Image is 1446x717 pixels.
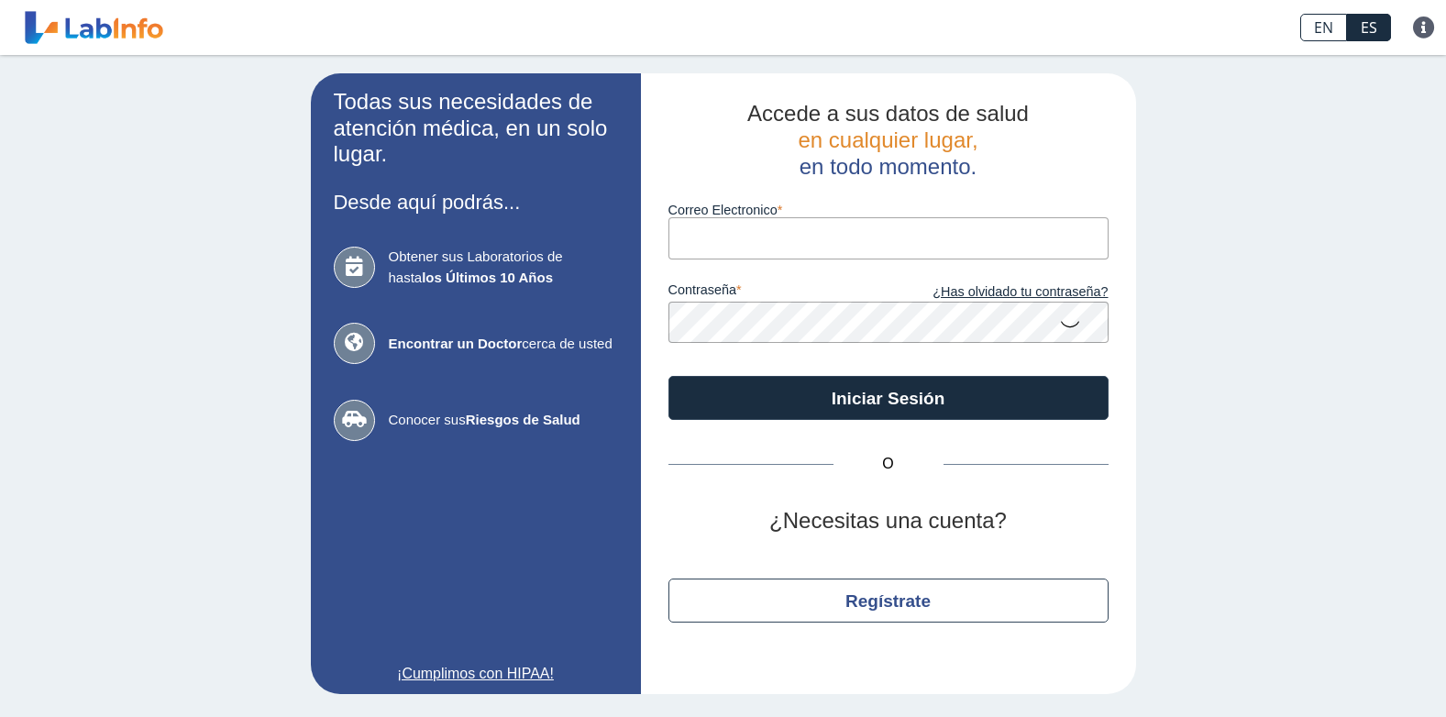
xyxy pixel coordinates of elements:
[889,282,1109,303] a: ¿Has olvidado tu contraseña?
[800,154,977,179] span: en todo momento.
[668,282,889,303] label: contraseña
[1300,14,1347,41] a: EN
[1347,14,1391,41] a: ES
[389,336,523,351] b: Encontrar un Doctor
[747,101,1029,126] span: Accede a sus datos de salud
[334,191,618,214] h3: Desde aquí podrás...
[389,334,618,355] span: cerca de usted
[334,89,618,168] h2: Todas sus necesidades de atención médica, en un solo lugar.
[334,663,618,685] a: ¡Cumplimos con HIPAA!
[833,453,944,475] span: O
[668,376,1109,420] button: Iniciar Sesión
[389,247,618,288] span: Obtener sus Laboratorios de hasta
[668,203,1109,217] label: Correo Electronico
[798,127,977,152] span: en cualquier lugar,
[668,579,1109,623] button: Regístrate
[389,410,618,431] span: Conocer sus
[466,412,580,427] b: Riesgos de Salud
[668,508,1109,535] h2: ¿Necesitas una cuenta?
[422,270,553,285] b: los Últimos 10 Años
